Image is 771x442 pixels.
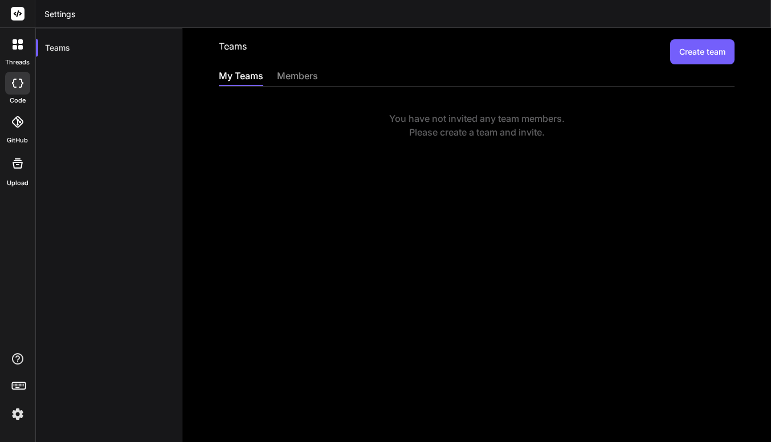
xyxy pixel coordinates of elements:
[36,35,182,60] div: Teams
[7,136,28,145] label: GitHub
[219,69,263,85] div: My Teams
[5,58,30,67] label: threads
[8,404,27,424] img: settings
[219,112,735,139] div: You have not invited any team members. Please create a team and invite.
[7,178,28,188] label: Upload
[219,39,247,64] h2: Teams
[277,69,318,85] div: members
[10,96,26,105] label: code
[670,39,735,64] button: Create team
